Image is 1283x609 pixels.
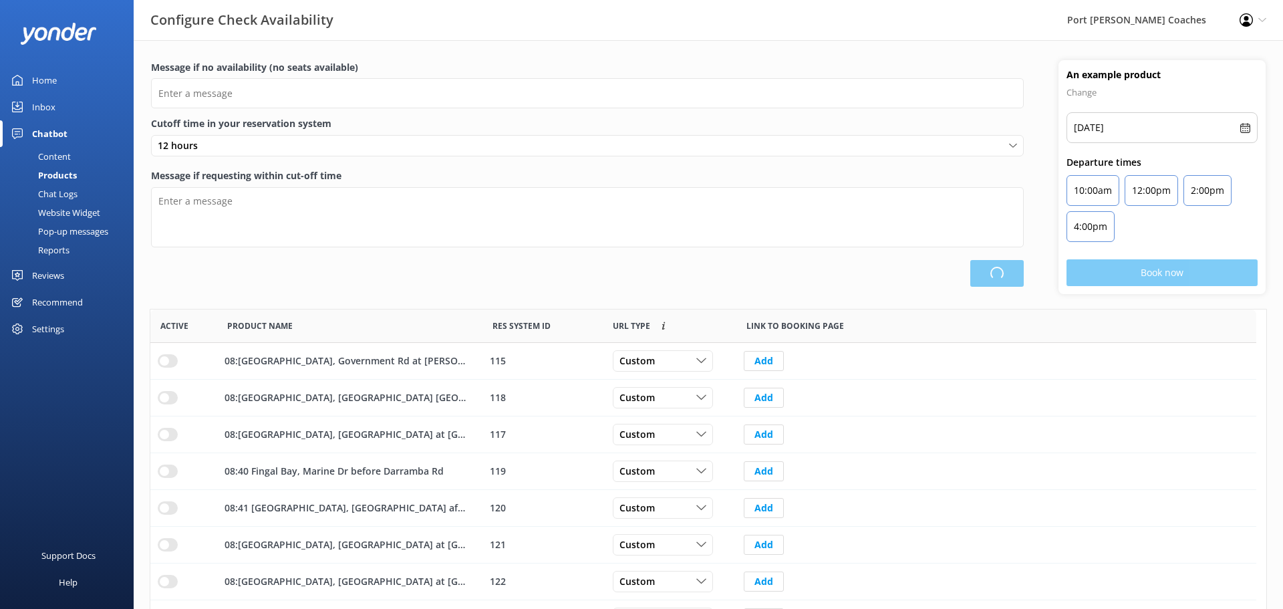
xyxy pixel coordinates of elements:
[744,388,784,408] button: Add
[1074,219,1107,235] p: 4:00pm
[151,60,1024,75] label: Message if no availability (no seats available)
[490,537,595,552] div: 121
[225,574,467,589] p: 08:[GEOGRAPHIC_DATA], [GEOGRAPHIC_DATA] at [GEOGRAPHIC_DATA]
[619,574,663,589] span: Custom
[1074,182,1112,199] p: 10:00am
[32,316,64,342] div: Settings
[8,166,134,185] a: Products
[1132,182,1171,199] p: 12:00pm
[1066,155,1258,170] p: Departure times
[490,464,595,479] div: 119
[150,9,333,31] h3: Configure Check Availability
[490,574,595,589] div: 122
[8,185,134,203] a: Chat Logs
[32,120,67,147] div: Chatbot
[160,320,188,332] span: Active
[32,289,83,316] div: Recommend
[1191,182,1224,199] p: 2:00pm
[151,168,1024,183] label: Message if requesting within cut-off time
[744,461,784,481] button: Add
[8,241,69,259] div: Reports
[8,147,71,166] div: Content
[744,535,784,555] button: Add
[8,222,108,241] div: Pop-up messages
[744,572,784,592] button: Add
[225,354,467,368] p: 08:[GEOGRAPHIC_DATA], Government Rd at [PERSON_NAME][GEOGRAPHIC_DATA]
[619,464,663,479] span: Custom
[150,527,1256,564] div: row
[225,537,467,552] p: 08:[GEOGRAPHIC_DATA], [GEOGRAPHIC_DATA] at [GEOGRAPHIC_DATA]
[20,23,97,45] img: yonder-white-logo.png
[619,537,663,552] span: Custom
[8,241,134,259] a: Reports
[150,453,1256,490] div: row
[744,351,784,371] button: Add
[150,416,1256,453] div: row
[32,67,57,94] div: Home
[225,427,467,442] p: 08:[GEOGRAPHIC_DATA], [GEOGRAPHIC_DATA] at [GEOGRAPHIC_DATA]
[619,501,663,515] span: Custom
[32,262,64,289] div: Reviews
[150,490,1256,527] div: row
[150,564,1256,600] div: row
[8,203,100,222] div: Website Widget
[619,390,663,405] span: Custom
[151,116,1024,131] label: Cutoff time in your reservation system
[225,501,467,515] p: 08:41 [GEOGRAPHIC_DATA], [GEOGRAPHIC_DATA] after Verona Rd
[158,138,206,153] span: 12 hours
[492,320,551,332] span: Res System ID
[744,424,784,445] button: Add
[32,94,55,120] div: Inbox
[150,343,1256,380] div: row
[151,78,1024,108] input: Enter a message
[1066,68,1258,82] h4: An example product
[490,354,595,368] div: 115
[613,320,650,332] span: Link to booking page
[227,320,293,332] span: Product Name
[490,501,595,515] div: 120
[619,354,663,368] span: Custom
[490,427,595,442] div: 117
[59,569,78,596] div: Help
[8,203,134,222] a: Website Widget
[619,427,663,442] span: Custom
[1066,84,1258,100] p: Change
[8,185,78,203] div: Chat Logs
[744,498,784,518] button: Add
[225,390,467,405] p: 08:[GEOGRAPHIC_DATA], [GEOGRAPHIC_DATA] [GEOGRAPHIC_DATA]
[8,166,77,185] div: Products
[490,390,595,405] div: 118
[150,380,1256,416] div: row
[746,320,844,332] span: Link to booking page
[8,147,134,166] a: Content
[8,222,134,241] a: Pop-up messages
[1074,120,1104,136] p: [DATE]
[41,542,96,569] div: Support Docs
[225,464,444,479] p: 08:40 Fingal Bay, Marine Dr before Darramba Rd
